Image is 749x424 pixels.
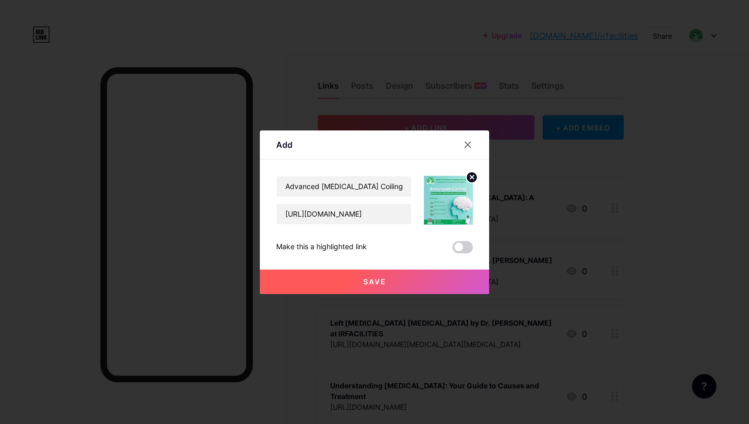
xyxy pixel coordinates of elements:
input: Title [277,176,411,197]
div: Make this a highlighted link [276,241,367,253]
div: Add [276,139,292,151]
img: link_thumbnail [424,176,473,225]
button: Save [260,270,489,294]
input: URL [277,204,411,224]
span: Save [363,277,386,286]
